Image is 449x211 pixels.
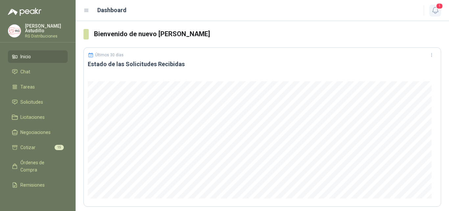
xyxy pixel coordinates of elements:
a: Órdenes de Compra [8,156,68,176]
a: Chat [8,66,68,78]
span: Tareas [20,83,35,91]
span: Cotizar [20,144,35,151]
a: Solicitudes [8,96,68,108]
a: Licitaciones [8,111,68,123]
span: Solicitudes [20,98,43,106]
p: Últimos 30 días [95,53,124,57]
a: Tareas [8,81,68,93]
h3: Estado de las Solicitudes Recibidas [88,60,437,68]
a: Cotizar15 [8,141,68,154]
span: Inicio [20,53,31,60]
span: Órdenes de Compra [20,159,61,173]
span: Remisiones [20,181,45,189]
p: RG Distribuciones [25,34,68,38]
a: Inicio [8,50,68,63]
span: 1 [436,3,443,9]
h1: Dashboard [97,6,127,15]
img: Company Logo [8,25,21,37]
span: Negociaciones [20,129,51,136]
button: 1 [429,5,441,16]
span: 15 [55,145,64,150]
h3: Bienvenido de nuevo [PERSON_NAME] [94,29,441,39]
a: Configuración [8,194,68,206]
span: Licitaciones [20,114,45,121]
a: Negociaciones [8,126,68,139]
img: Logo peakr [8,8,41,16]
a: Remisiones [8,179,68,191]
p: [PERSON_NAME] Astudillo [25,24,68,33]
span: Chat [20,68,30,75]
